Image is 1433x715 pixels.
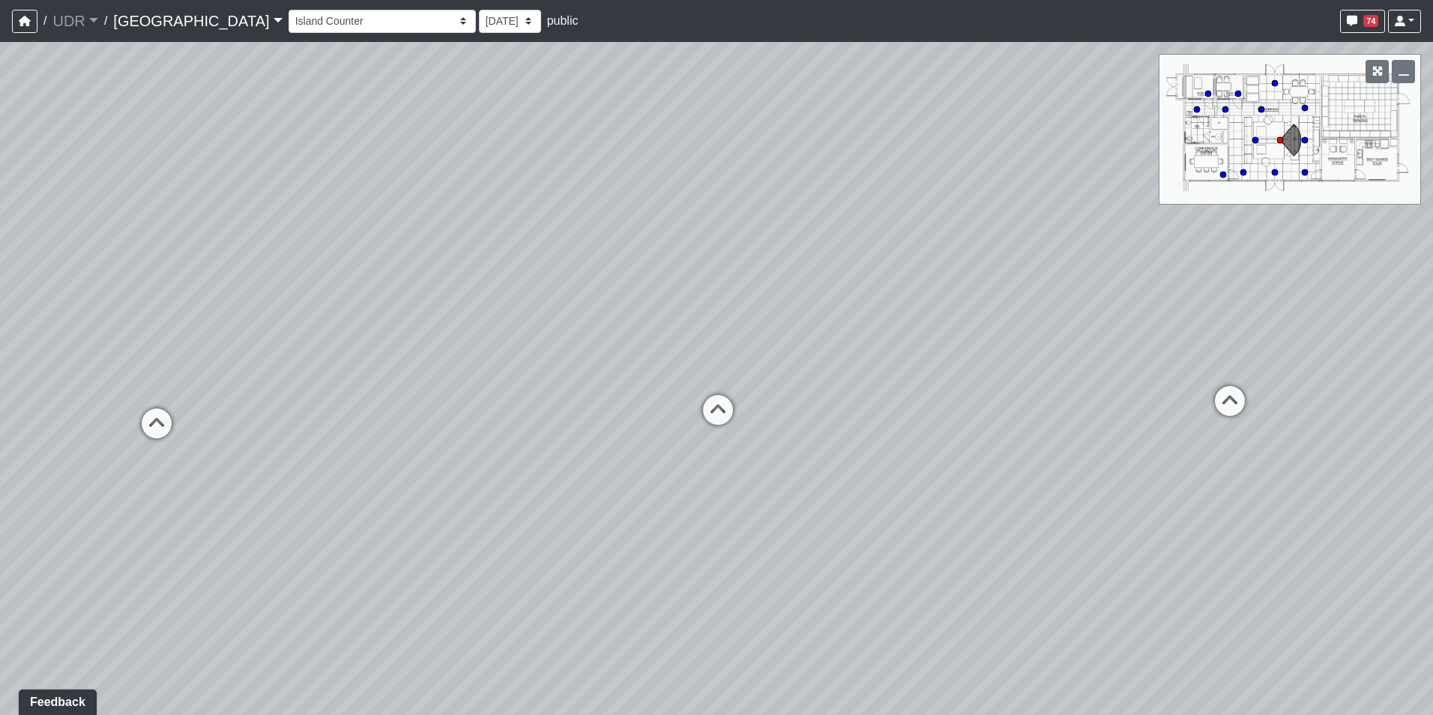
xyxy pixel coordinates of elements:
a: [GEOGRAPHIC_DATA] [113,6,282,36]
a: UDR [52,6,97,36]
button: 74 [1340,10,1385,33]
span: / [98,6,113,36]
iframe: Ybug feedback widget [11,685,100,715]
span: 74 [1363,15,1378,27]
span: / [37,6,52,36]
span: public [547,14,579,27]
